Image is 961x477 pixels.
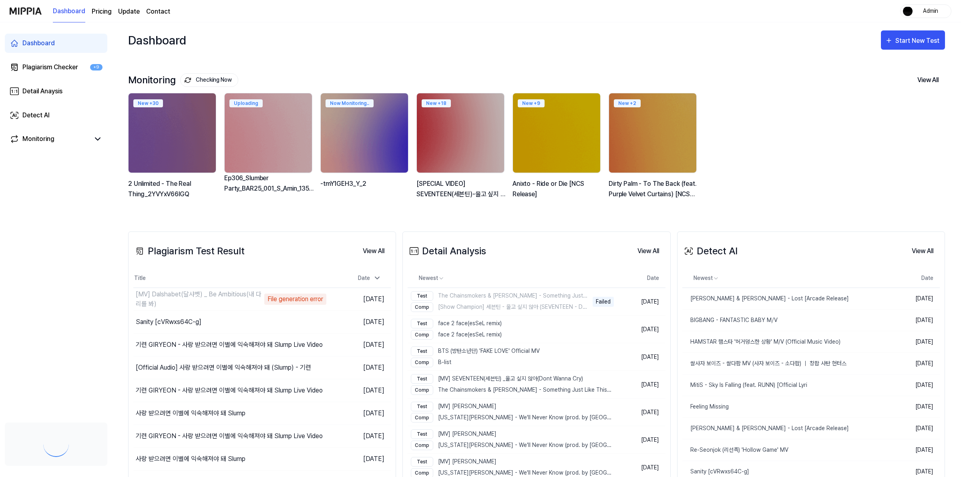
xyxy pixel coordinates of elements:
[326,288,391,311] td: [DATE]
[5,58,107,77] a: Plagiarism Checker+9
[513,179,602,199] div: Anixto - Ride or Die [NCS Release]
[92,7,112,16] button: Pricing
[136,431,323,441] div: 기련 GIRYEON - 사랑 받으려면 이별에 익숙해져야 돼 Slump Live Video
[893,310,940,331] td: [DATE]
[682,424,849,433] div: [PERSON_NAME] & [PERSON_NAME] - Lost [Arcade Release]
[10,134,90,144] a: Monitoring
[355,272,384,285] div: Date
[411,402,612,411] div: [MV] [PERSON_NAME]
[136,340,323,350] div: 기련 GIRYEON - 사랑 받으려면 이별에 익숙해져야 돼 Slump Live Video
[518,99,545,107] div: New + 9
[614,371,665,399] td: [DATE]
[593,297,614,307] div: Failed
[609,93,698,207] a: New +2backgroundIamgeDirty Palm - To The Back (feat. Purple Velvet Curtains) [NCS Release]
[411,441,433,450] div: Comp
[411,385,612,395] div: The Chainsmokers & [PERSON_NAME] - Something Just Like This (Lyric)
[411,457,612,467] div: [MV] [PERSON_NAME]
[22,134,54,144] div: Monitoring
[326,99,374,107] div: Now Monitoring..
[682,316,778,324] div: BIGBANG - FANTASTIC BABY M⧸V
[609,179,698,199] div: Dirty Palm - To The Back (feat. Purple Velvet Curtains) [NCS Release]
[411,319,433,328] div: Test
[408,343,614,370] a: TestBTS (방탄소년단) 'FAKE LOVE' Official MVCompB-list
[411,374,433,384] div: Test
[5,106,107,125] a: Detect AI
[326,334,391,356] td: [DATE]
[905,243,940,259] a: View All
[411,374,612,384] div: [MV] SEVENTEEN(세븐틴) _울고 싶지 않아(Dont Wanna Cry)
[893,418,940,439] td: [DATE]
[893,269,940,288] th: Date
[408,399,614,426] a: Test[MV] [PERSON_NAME]Comp[US_STATE][PERSON_NAME] - We'll Never Know (prod. by [GEOGRAPHIC_DATA])
[128,73,238,87] div: Monitoring
[682,396,893,417] a: Feeling Missing
[682,294,849,303] div: [PERSON_NAME] & [PERSON_NAME] - Lost [Arcade Release]
[411,291,589,301] div: The Chainsmokers & [PERSON_NAME] - Something Just Like This (Lyric)
[411,413,433,423] div: Comp
[682,446,788,454] div: Re-Seonjok (리선족) 'Hollow Game' MV
[225,93,312,173] img: backgroundIamge
[408,371,614,398] a: Test[MV] SEVENTEEN(세븐틴) _울고 싶지 않아(Dont Wanna Cry)CompThe Chainsmokers & [PERSON_NAME] - Something...
[128,93,218,207] a: New +30backgroundIamge2 Unlimited - The Real Thing_2YVYxV66lGQ
[180,73,238,87] button: Checking Now
[682,374,893,396] a: MitiS - Sky Is Falling (feat. RUNN) [Official Lyri
[411,429,433,439] div: Test
[682,439,893,461] a: Re-Seonjok (리선족) 'Hollow Game' MV
[53,0,85,22] a: Dashboard
[682,331,893,352] a: HAMSTAR 햄스타 '허거덩스한 상황' M/V (Official Music Video)
[22,111,50,120] div: Detect AI
[128,179,218,199] div: 2 Unlimited - The Real Thing_2YVYxV66lGQ
[682,338,840,346] div: HAMSTAR 햄스타 '허거덩스한 상황' M/V (Official Music Video)
[614,99,641,107] div: New + 2
[185,77,191,83] img: monitoring Icon
[911,72,945,89] button: View All
[411,413,612,423] div: [US_STATE][PERSON_NAME] - We'll Never Know (prod. by [GEOGRAPHIC_DATA])
[136,317,201,327] div: Sanity [cVRwxs64C-g]
[893,374,940,396] td: [DATE]
[5,34,107,53] a: Dashboard
[146,7,170,16] a: Contact
[422,99,451,107] div: New + 18
[682,403,729,411] div: Feeling Missing
[136,363,311,372] div: [Official Audio] 사랑 받으려면 이별에 익숙해져야 돼 (Slump) - 기련
[224,173,314,193] div: Ep306_Slumber Party_BAR25_001_S_Amin_135_Ashley Fulton_V2
[614,316,665,343] td: [DATE]
[614,399,665,426] td: [DATE]
[614,343,665,371] td: [DATE]
[893,288,940,310] td: [DATE]
[326,356,391,379] td: [DATE]
[416,93,506,207] a: New +18backgroundIamge[SPECIAL VIDEO] SEVENTEEN(세븐틴)-울고 싶지 않아(Don't Wanna Cry) Part Switch ver.
[411,302,589,312] div: [Show Champion] 세븐틴 - 울고 싶지 않아 (SEVENTEEN - Don't
[903,6,913,16] img: profile
[411,429,612,439] div: [MV] [PERSON_NAME]
[900,4,951,18] button: profileAdmin
[118,7,140,16] a: Update
[631,243,665,259] a: View All
[411,291,433,301] div: Test
[411,346,540,356] div: BTS (방탄소년단) 'FAKE LOVE' Official MV
[682,353,893,374] a: 쌀사자 보이즈 - 쌀다팜 MV (사자 보이즈 - 소다팝) ｜ 창팝 사탄 헌터스
[893,396,940,418] td: [DATE]
[881,30,945,50] button: Start New Test
[411,441,612,450] div: [US_STATE][PERSON_NAME] - We'll Never Know (prod. by [GEOGRAPHIC_DATA])
[893,353,940,374] td: [DATE]
[326,402,391,425] td: [DATE]
[682,288,893,309] a: [PERSON_NAME] & [PERSON_NAME] - Lost [Arcade Release]
[411,385,433,395] div: Comp
[609,93,696,173] img: backgroundIamge
[22,62,78,72] div: Plagiarism Checker
[411,302,433,312] div: Comp
[411,330,502,340] div: face 2 face(esSeL remix)
[356,243,391,259] a: View All
[136,409,245,418] div: 사랑 받으려면 이별에 익숙해져야 돼 Slump
[136,386,323,395] div: 기련 GIRYEON - 사랑 받으려면 이별에 익숙해져야 돼 Slump Live Video
[326,425,391,448] td: [DATE]
[682,310,893,331] a: BIGBANG - FANTASTIC BABY M⧸V
[411,330,433,340] div: Comp
[136,290,263,309] div: [MV] Dalshabet(달샤벳) _ Be Ambitious(내 다리를 봐)
[682,467,749,476] div: Sanity [cVRwxs64C-g]
[416,179,506,199] div: [SPECIAL VIDEO] SEVENTEEN(세븐틴)-울고 싶지 않아(Don't Wanna Cry) Part Switch ver.
[513,93,602,207] a: New +9backgroundIamgeAnixto - Ride or Die [NCS Release]
[411,457,433,467] div: Test
[411,319,502,328] div: face 2 face(esSeL remix)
